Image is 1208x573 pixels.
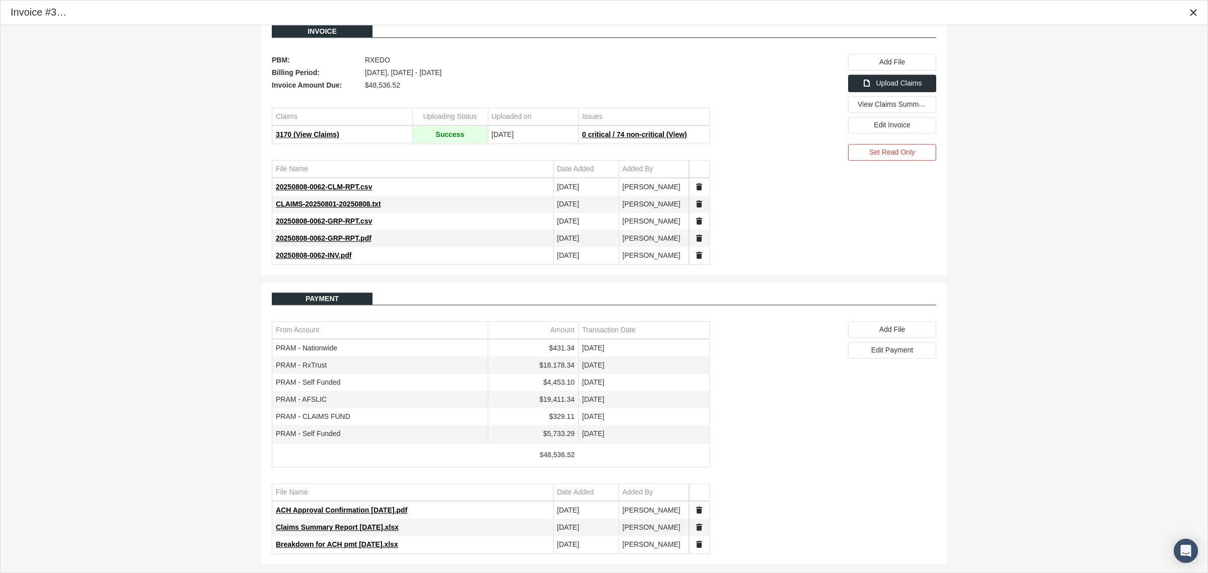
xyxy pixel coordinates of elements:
td: [DATE] [553,536,619,553]
td: [PERSON_NAME] [619,230,689,247]
a: Split [695,182,704,191]
div: Added By [623,487,653,497]
td: Column From Account [272,322,488,339]
td: [DATE] [578,374,709,391]
div: Added By [623,164,653,174]
td: [DATE] [578,357,709,374]
span: Breakdown for ACH pmt [DATE].xlsx [276,540,398,548]
td: Column Transaction Date [578,322,709,339]
div: $48,536.52 [491,450,575,460]
span: 20250808-0062-GRP-RPT.csv [276,217,372,225]
span: 0 critical / 74 non-critical (View) [582,130,687,138]
td: [PERSON_NAME] [619,247,689,264]
td: [DATE] [553,247,619,264]
div: Add File [848,321,936,338]
div: Invoice #306 [11,6,67,19]
td: Column Uploading Status [412,108,488,125]
span: RXEDO [365,54,390,66]
td: PRAM - AFSLIC [272,391,488,408]
a: Split [695,234,704,243]
td: [DATE] [553,502,619,519]
td: [DATE] [553,230,619,247]
td: [DATE] [578,425,709,443]
a: Split [695,217,704,226]
span: CLAIMS-20250801-20250808.txt [276,200,381,208]
a: Split [695,199,704,208]
td: Column File Name [272,161,553,178]
a: Split [695,506,704,515]
span: Edit Payment [871,346,913,354]
td: [PERSON_NAME] [619,536,689,553]
span: Edit Invoice [874,121,910,129]
td: [PERSON_NAME] [619,213,689,230]
td: Column Issues [578,108,709,125]
div: Data grid [272,108,710,144]
td: $18,178.34 [488,357,578,374]
span: $48,536.52 [365,79,400,92]
span: 3170 (View Claims) [276,130,339,138]
td: [DATE] [578,408,709,425]
td: $431.34 [488,340,578,357]
td: [DATE] [578,391,709,408]
div: Upload Claims [848,75,936,92]
div: From Account [276,325,319,335]
span: Claims Summary Report [DATE].xlsx [276,523,399,531]
div: Transaction Date [582,325,636,335]
td: $329.11 [488,408,578,425]
span: Payment [306,295,339,303]
span: 20250808-0062-INV.pdf [276,251,351,259]
div: File Name [276,487,308,497]
span: 20250808-0062-CLM-RPT.csv [276,183,372,191]
div: Data grid [272,483,710,554]
td: [PERSON_NAME] [619,502,689,519]
td: [PERSON_NAME] [619,196,689,213]
td: Column Uploaded on [488,108,578,125]
div: Open Intercom Messenger [1174,539,1198,563]
span: Invoice Amount Due: [272,79,360,92]
td: [PERSON_NAME] [619,179,689,196]
span: [DATE], [DATE] - [DATE] [365,66,441,79]
td: $4,453.10 [488,374,578,391]
div: View Claims Summary [848,96,936,113]
div: Uploading Status [423,112,477,121]
td: PRAM - Self Funded [272,374,488,391]
div: Data grid [272,321,710,467]
td: PRAM - Nationwide [272,340,488,357]
div: Issues [582,112,602,121]
div: Set Read Only [848,144,936,161]
div: Edit Invoice [848,117,936,133]
td: Column File Name [272,484,553,501]
span: PBM: [272,54,360,66]
td: PRAM - RxTrust [272,357,488,374]
span: View Claims Summary [858,100,929,108]
td: $5,733.29 [488,425,578,443]
td: PRAM - Self Funded [272,425,488,443]
span: Billing Period: [272,66,360,79]
td: [PERSON_NAME] [619,519,689,536]
div: Uploaded on [492,112,532,121]
td: [DATE] [553,519,619,536]
div: Data grid [272,160,710,265]
span: Set Read Only [869,148,915,156]
a: Split [695,251,704,260]
td: [DATE] [553,196,619,213]
td: [DATE] [578,340,709,357]
div: Date Added [557,164,594,174]
span: 20250808-0062-GRP-RPT.pdf [276,234,371,242]
a: Split [695,540,704,549]
span: Invoice [308,27,337,35]
div: Edit Payment [848,342,936,359]
span: Upload Claims [876,79,922,87]
a: Split [695,523,704,532]
td: [DATE] [488,126,578,144]
div: Close [1184,4,1202,22]
span: Add File [879,58,905,66]
span: Add File [879,325,905,333]
td: Column Claims [272,108,412,125]
div: File Name [276,164,308,174]
div: Amount [550,325,574,335]
td: [DATE] [553,179,619,196]
td: [DATE] [553,213,619,230]
td: Success [412,126,488,144]
td: Column Added By [619,484,689,501]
